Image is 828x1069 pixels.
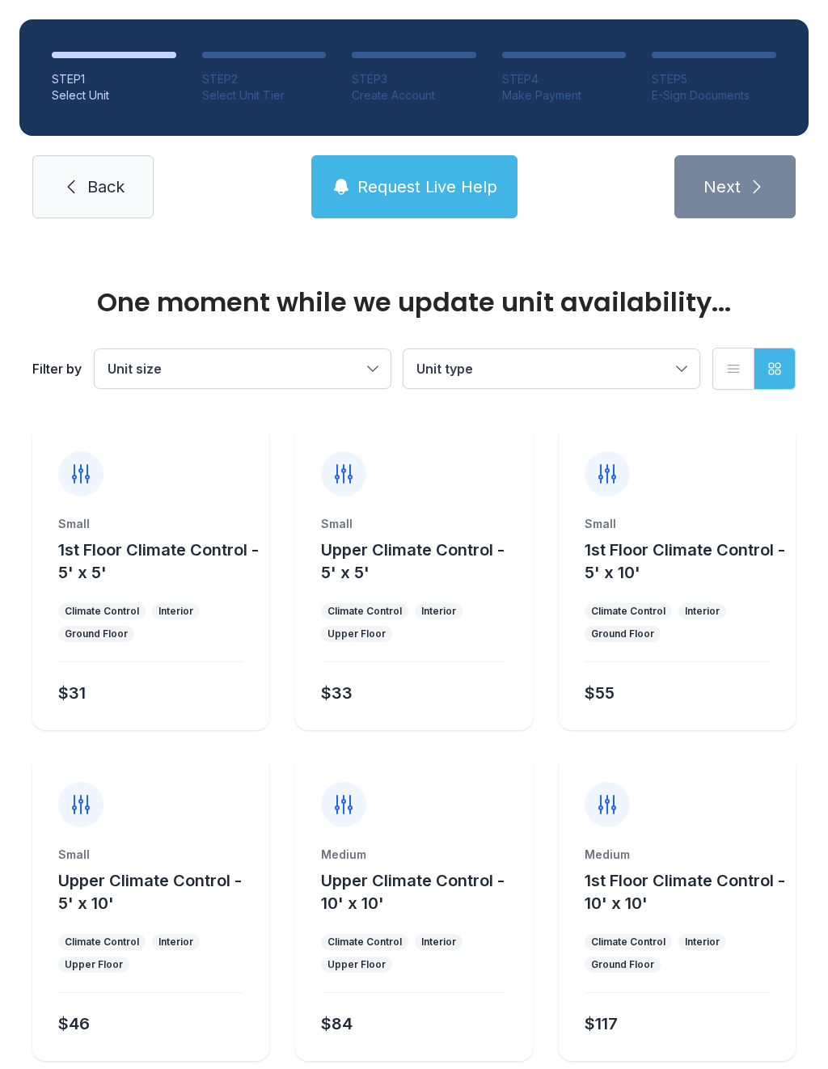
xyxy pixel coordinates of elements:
[327,958,386,971] div: Upper Floor
[327,627,386,640] div: Upper Floor
[421,605,456,618] div: Interior
[32,359,82,378] div: Filter by
[321,1012,353,1035] div: $84
[58,516,243,532] div: Small
[585,682,615,704] div: $55
[321,539,526,584] button: Upper Climate Control - 5' x 5'
[58,871,242,913] span: Upper Climate Control - 5' x 10'
[321,869,526,915] button: Upper Climate Control - 10' x 10'
[321,516,506,532] div: Small
[108,361,162,377] span: Unit size
[652,87,776,104] div: E-Sign Documents
[65,627,128,640] div: Ground Floor
[65,936,139,949] div: Climate Control
[321,682,353,704] div: $33
[32,289,796,315] div: One moment while we update unit availability...
[591,605,665,618] div: Climate Control
[58,682,86,704] div: $31
[327,605,402,618] div: Climate Control
[585,1012,618,1035] div: $117
[502,87,627,104] div: Make Payment
[202,87,327,104] div: Select Unit Tier
[685,605,720,618] div: Interior
[202,71,327,87] div: STEP 2
[591,936,665,949] div: Climate Control
[58,540,259,582] span: 1st Floor Climate Control - 5' x 5'
[591,627,654,640] div: Ground Floor
[591,958,654,971] div: Ground Floor
[585,847,770,863] div: Medium
[585,869,789,915] button: 1st Floor Climate Control - 10' x 10'
[703,175,741,198] span: Next
[585,539,789,584] button: 1st Floor Climate Control - 5' x 10'
[585,540,785,582] span: 1st Floor Climate Control - 5' x 10'
[652,71,776,87] div: STEP 5
[58,539,263,584] button: 1st Floor Climate Control - 5' x 5'
[65,958,123,971] div: Upper Floor
[158,936,193,949] div: Interior
[65,605,139,618] div: Climate Control
[58,1012,90,1035] div: $46
[321,871,505,913] span: Upper Climate Control - 10' x 10'
[585,871,785,913] span: 1st Floor Climate Control - 10' x 10'
[321,540,505,582] span: Upper Climate Control - 5' x 5'
[158,605,193,618] div: Interior
[95,349,391,388] button: Unit size
[585,516,770,532] div: Small
[502,71,627,87] div: STEP 4
[321,847,506,863] div: Medium
[403,349,699,388] button: Unit type
[421,936,456,949] div: Interior
[58,869,263,915] button: Upper Climate Control - 5' x 10'
[327,936,402,949] div: Climate Control
[685,936,720,949] div: Interior
[352,71,476,87] div: STEP 3
[352,87,476,104] div: Create Account
[357,175,497,198] span: Request Live Help
[416,361,473,377] span: Unit type
[87,175,125,198] span: Back
[58,847,243,863] div: Small
[52,71,176,87] div: STEP 1
[52,87,176,104] div: Select Unit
